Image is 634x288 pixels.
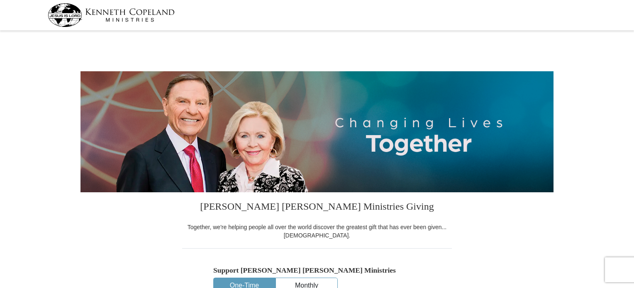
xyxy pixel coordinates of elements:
div: Together, we're helping people all over the world discover the greatest gift that has ever been g... [182,223,452,240]
h5: Support [PERSON_NAME] [PERSON_NAME] Ministries [213,266,421,275]
img: kcm-header-logo.svg [48,3,175,27]
h3: [PERSON_NAME] [PERSON_NAME] Ministries Giving [182,192,452,223]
